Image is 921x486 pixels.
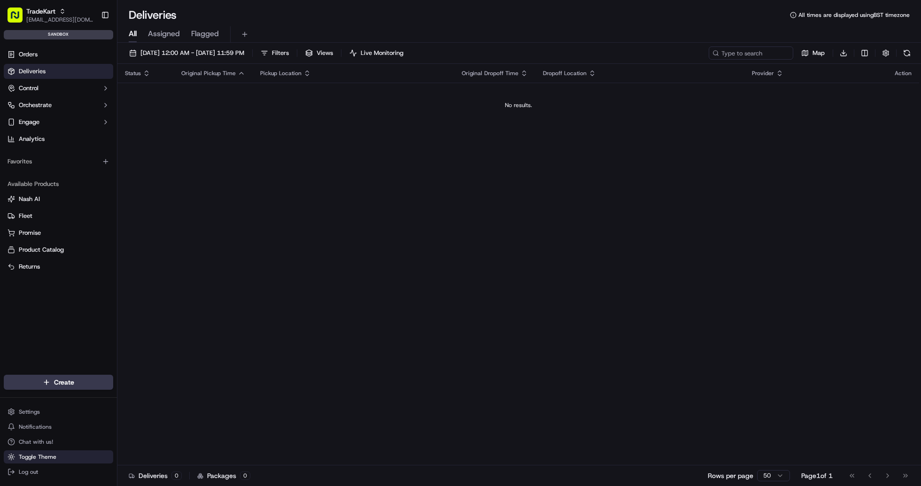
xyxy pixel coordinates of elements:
button: Fleet [4,208,113,224]
span: [DATE] 12:00 AM - [DATE] 11:59 PM [140,49,244,57]
button: Control [4,81,113,96]
span: Engage [19,118,39,126]
div: Available Products [4,177,113,192]
a: 💻API Documentation [76,132,155,149]
span: All [129,28,137,39]
span: Deliveries [19,67,46,76]
div: No results. [121,101,915,109]
span: Original Pickup Time [181,69,236,77]
div: Action [895,69,912,77]
span: Pickup Location [260,69,302,77]
button: Create [4,375,113,390]
a: Promise [8,229,109,237]
span: Chat with us! [19,438,53,446]
span: All times are displayed using BST timezone [798,11,910,19]
button: Notifications [4,420,113,433]
img: Nash [9,9,28,28]
a: Powered byPylon [66,159,114,166]
a: Returns [8,262,109,271]
input: Got a question? Start typing here... [24,61,169,70]
span: Nash AI [19,195,40,203]
button: Nash AI [4,192,113,207]
button: Settings [4,405,113,418]
div: Packages [197,471,250,480]
span: Log out [19,468,38,476]
span: Views [317,49,333,57]
button: Start new chat [160,93,171,104]
a: Fleet [8,212,109,220]
span: Provider [752,69,774,77]
button: Chat with us! [4,435,113,448]
div: Page 1 of 1 [801,471,833,480]
span: Control [19,84,39,93]
button: Returns [4,259,113,274]
div: 💻 [79,137,87,145]
button: Toggle Theme [4,450,113,463]
a: Orders [4,47,113,62]
button: Engage [4,115,113,130]
button: Promise [4,225,113,240]
h1: Deliveries [129,8,177,23]
div: 📗 [9,137,17,145]
span: Product Catalog [19,246,64,254]
input: Type to search [709,46,793,60]
span: Filters [272,49,289,57]
button: TradeKart [26,7,55,16]
span: Notifications [19,423,52,431]
span: Settings [19,408,40,416]
div: 0 [240,471,250,480]
a: Deliveries [4,64,113,79]
span: Create [54,378,74,387]
p: Rows per page [708,471,753,480]
button: [EMAIL_ADDRESS][DOMAIN_NAME] [26,16,93,23]
span: API Documentation [89,136,151,146]
button: Log out [4,465,113,478]
a: Analytics [4,131,113,147]
span: Flagged [191,28,219,39]
span: Dropoff Location [543,69,587,77]
span: Assigned [148,28,180,39]
button: TradeKart[EMAIL_ADDRESS][DOMAIN_NAME] [4,4,97,26]
p: Welcome 👋 [9,38,171,53]
span: Toggle Theme [19,453,56,461]
span: Knowledge Base [19,136,72,146]
span: Status [125,69,141,77]
button: Orchestrate [4,98,113,113]
button: Live Monitoring [345,46,408,60]
span: Pylon [93,159,114,166]
span: Analytics [19,135,45,143]
span: Map [813,49,825,57]
span: Orchestrate [19,101,52,109]
button: Product Catalog [4,242,113,257]
button: Refresh [900,46,913,60]
div: We're available if you need us! [32,99,119,107]
div: Favorites [4,154,113,169]
a: Nash AI [8,195,109,203]
span: Promise [19,229,41,237]
img: 1736555255976-a54dd68f-1ca7-489b-9aae-adbdc363a1c4 [9,90,26,107]
button: Filters [256,46,293,60]
span: Returns [19,262,40,271]
div: Start new chat [32,90,154,99]
div: 0 [171,471,182,480]
button: Views [301,46,337,60]
button: Map [797,46,829,60]
div: Deliveries [129,471,182,480]
span: Original Dropoff Time [462,69,519,77]
div: sandbox [4,30,113,39]
a: Product Catalog [8,246,109,254]
a: 📗Knowledge Base [6,132,76,149]
span: Orders [19,50,38,59]
button: [DATE] 12:00 AM - [DATE] 11:59 PM [125,46,248,60]
span: Fleet [19,212,32,220]
span: Live Monitoring [361,49,403,57]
